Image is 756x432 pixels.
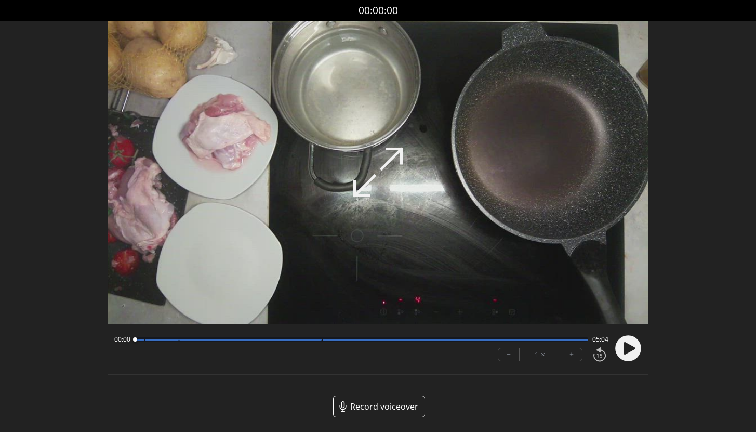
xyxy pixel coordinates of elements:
[592,335,608,344] span: 05:04
[114,335,130,344] span: 00:00
[359,3,398,18] a: 00:00:00
[520,348,561,361] div: 1 ×
[333,396,425,417] a: Record voiceover
[350,400,418,413] span: Record voiceover
[498,348,520,361] button: −
[561,348,582,361] button: +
